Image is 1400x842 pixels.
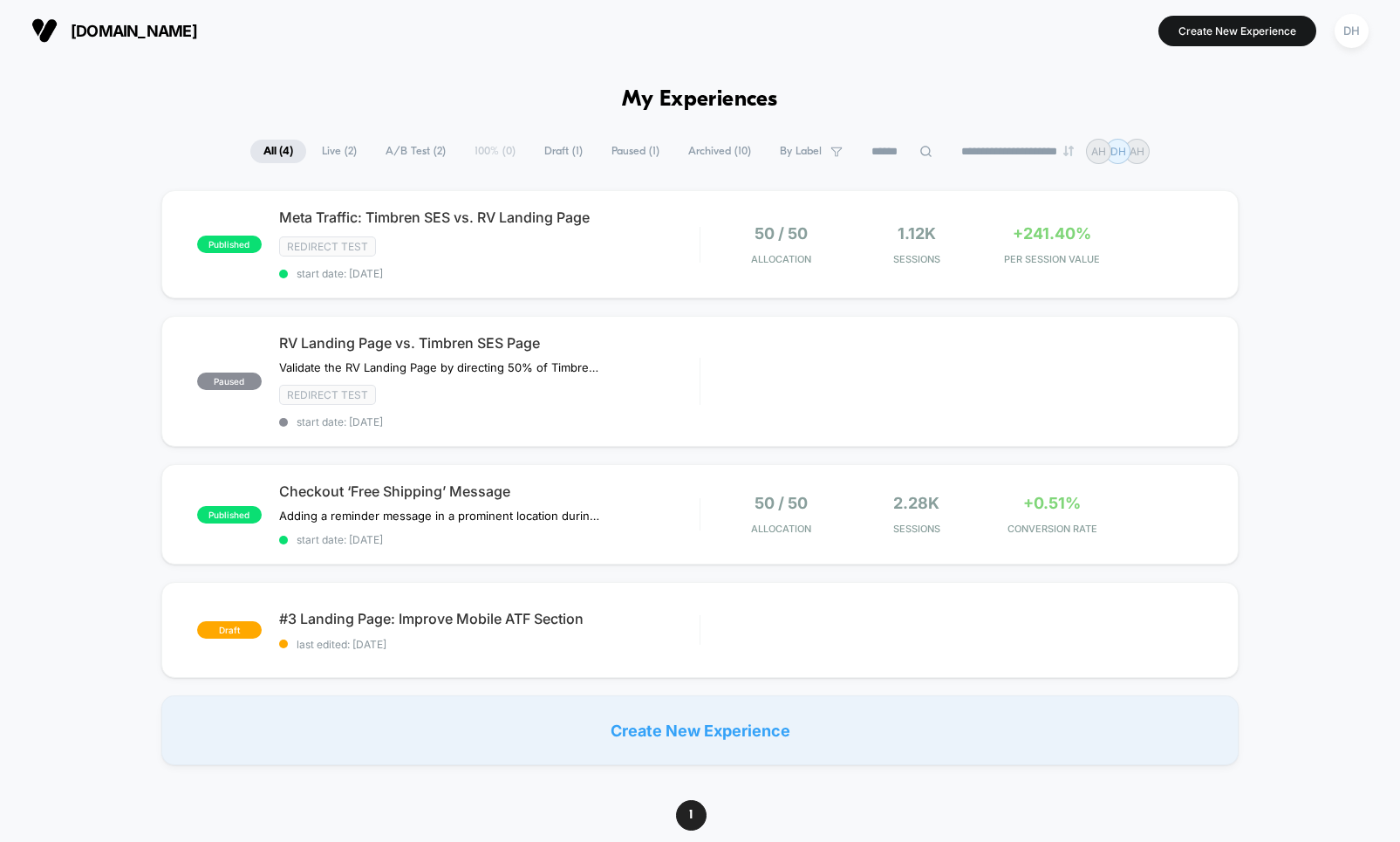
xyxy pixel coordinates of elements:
img: end [1063,146,1074,156]
div: DH [1335,14,1369,48]
span: +0.51% [1023,494,1081,512]
p: DH [1110,145,1126,158]
button: Create New Experience [1158,16,1316,46]
span: 1.12k [898,224,936,243]
span: start date: [DATE] [279,533,700,546]
span: Sessions [853,253,980,265]
span: published [197,236,262,253]
span: #3 Landing Page: Improve Mobile ATF Section [279,610,700,627]
span: A/B Test ( 2 ) [372,140,459,163]
h1: My Experiences [622,87,778,113]
span: published [197,506,262,524]
span: start date: [DATE] [279,267,700,280]
span: Redirect Test [279,236,376,257]
button: [DOMAIN_NAME] [26,17,202,44]
span: All ( 4 ) [250,140,306,163]
span: Allocation [751,523,811,535]
span: last edited: [DATE] [279,638,700,651]
span: Allocation [751,253,811,265]
span: Checkout ‘Free Shipping’ Message [279,483,700,500]
span: +241.40% [1013,224,1091,243]
span: Redirect Test [279,385,376,405]
span: Adding a reminder message in a prominent location during checkout will remind users that they’ve ... [279,509,603,523]
p: AH [1091,145,1106,158]
span: Paused ( 1 ) [598,140,673,163]
span: By Label [780,145,822,158]
span: 50 / 50 [755,224,808,243]
span: paused [197,373,262,390]
span: Draft ( 1 ) [531,140,596,163]
span: start date: [DATE] [279,415,700,428]
span: Archived ( 10 ) [675,140,764,163]
span: RV Landing Page vs. Timbren SES Page [279,334,700,352]
p: AH [1130,145,1144,158]
span: PER SESSION VALUE [988,253,1115,265]
img: Visually logo [31,17,58,44]
span: Meta Traffic: Timbren SES vs. RV Landing Page [279,209,700,226]
span: draft [197,621,262,639]
button: DH [1329,13,1374,49]
span: Validate the RV Landing Page by directing 50% of Timbren SES traffic﻿ to it. [279,360,603,374]
div: Create New Experience [161,695,1240,765]
span: 50 / 50 [755,494,808,512]
span: Sessions [853,523,980,535]
span: 1 [676,800,707,831]
span: [DOMAIN_NAME] [71,22,197,40]
span: 2.28k [893,494,939,512]
span: CONVERSION RATE [988,523,1115,535]
span: Live ( 2 ) [309,140,370,163]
